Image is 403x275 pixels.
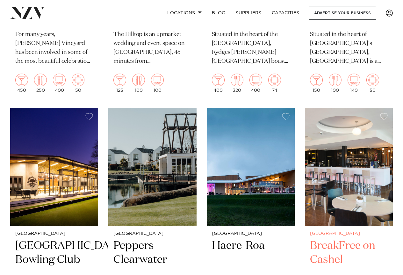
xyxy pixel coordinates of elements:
[212,74,225,93] div: 400
[230,6,266,20] a: SUPPLIERS
[113,30,191,66] p: The Hilltop is an upmarket wedding and event space on [GEOGRAPHIC_DATA], 45 minutes from [GEOGRAP...
[207,6,230,20] a: BLOG
[231,74,243,93] div: 320
[249,74,262,86] img: theatre.png
[34,74,47,93] div: 250
[15,30,93,66] p: For many years, [PERSON_NAME] Vineyard has been involved in some of the most beautiful celebratio...
[212,231,290,236] small: [GEOGRAPHIC_DATA]
[162,6,207,20] a: Locations
[72,74,84,86] img: meeting.png
[34,74,47,86] img: dining.png
[310,74,323,86] img: cocktail.png
[310,30,388,66] p: Situated in the heart of [GEOGRAPHIC_DATA]'s [GEOGRAPHIC_DATA], [GEOGRAPHIC_DATA] is a contempora...
[268,74,281,93] div: 74
[310,231,388,236] small: [GEOGRAPHIC_DATA]
[151,74,164,93] div: 100
[132,74,145,86] img: dining.png
[15,231,93,236] small: [GEOGRAPHIC_DATA]
[113,231,191,236] small: [GEOGRAPHIC_DATA]
[132,74,145,93] div: 100
[72,74,84,93] div: 50
[366,74,379,93] div: 50
[15,74,28,86] img: cocktail.png
[309,6,376,20] a: Advertise your business
[329,74,342,93] div: 100
[268,74,281,86] img: meeting.png
[212,30,290,66] p: Situated in the heart of the [GEOGRAPHIC_DATA], Rydges [PERSON_NAME] [GEOGRAPHIC_DATA] boasts spa...
[10,7,45,18] img: nzv-logo.png
[348,74,360,93] div: 140
[329,74,342,86] img: dining.png
[366,74,379,86] img: meeting.png
[231,74,243,86] img: dining.png
[113,74,126,93] div: 125
[151,74,164,86] img: theatre.png
[53,74,66,86] img: theatre.png
[15,74,28,93] div: 450
[267,6,305,20] a: Capacities
[310,74,323,93] div: 150
[53,74,66,93] div: 400
[249,74,262,93] div: 400
[113,74,126,86] img: cocktail.png
[212,74,225,86] img: cocktail.png
[348,74,360,86] img: theatre.png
